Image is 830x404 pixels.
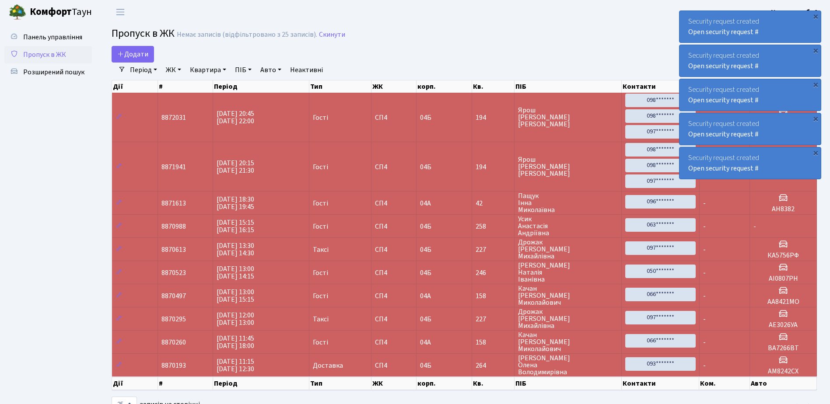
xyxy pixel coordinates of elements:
a: Open security request # [688,95,759,105]
h5: АМ8242СХ [753,367,813,376]
span: Гості [313,114,328,121]
span: [DATE] 15:15 [DATE] 16:15 [217,218,254,235]
span: 246 [476,269,511,276]
th: Тип [309,377,371,390]
span: Доставка [313,362,343,369]
th: корп. [417,80,472,93]
span: 8871613 [161,199,186,208]
span: - [703,314,706,324]
span: 8870295 [161,314,186,324]
span: 158 [476,339,511,346]
span: 258 [476,223,511,230]
th: ЖК [371,80,417,93]
span: [DATE] 20:15 [DATE] 21:30 [217,158,254,175]
span: - [703,338,706,347]
span: - [703,361,706,370]
div: × [811,46,820,55]
th: ПІБ [515,80,622,93]
th: ПІБ [515,377,622,390]
a: Open security request # [688,27,759,37]
span: 8872031 [161,113,186,122]
span: СП4 [375,269,413,276]
th: Контакти [622,377,699,390]
span: 04Б [420,162,431,172]
span: Качан [PERSON_NAME] Миколайович [518,285,618,306]
a: Пропуск в ЖК [4,46,92,63]
h5: АЕ3026УА [753,321,813,329]
th: Тип [309,80,371,93]
a: Скинути [319,31,345,39]
span: Гості [313,269,328,276]
span: 8870613 [161,245,186,254]
div: Security request created [679,79,821,111]
th: Дії [112,80,158,93]
th: Кв. [472,80,515,93]
span: Гості [313,293,328,300]
a: Open security request # [688,61,759,71]
span: Дрожак [PERSON_NAME] Михайлівна [518,239,618,260]
span: Пащук Інна Миколаївна [518,192,618,213]
a: Консьєрж б. 4. [771,7,819,17]
span: [DATE] 13:30 [DATE] 14:30 [217,241,254,258]
button: Переключити навігацію [109,5,131,19]
a: Open security request # [688,129,759,139]
a: Квартира [186,63,230,77]
div: Security request created [679,113,821,145]
th: корп. [417,377,472,390]
span: - [703,245,706,254]
span: 8870193 [161,361,186,370]
span: 227 [476,316,511,323]
span: 04Б [420,268,431,278]
span: [DATE] 11:15 [DATE] 12:30 [217,357,254,374]
span: [DATE] 12:00 [DATE] 13:00 [217,310,254,327]
span: Качан [PERSON_NAME] Миколайович [518,331,618,352]
span: Ярош [PERSON_NAME] [PERSON_NAME] [518,156,618,177]
a: ЖК [162,63,185,77]
span: 8871941 [161,162,186,172]
span: 04Б [420,314,431,324]
span: Гості [313,164,328,171]
span: - [703,291,706,301]
a: Розширений пошук [4,63,92,81]
th: Період [213,377,309,390]
div: Security request created [679,147,821,179]
span: СП4 [375,114,413,121]
span: СП4 [375,200,413,207]
span: [DATE] 11:45 [DATE] 18:00 [217,334,254,351]
span: - [753,222,756,231]
span: - [703,199,706,208]
span: 04Б [420,222,431,231]
span: 04А [420,291,431,301]
span: 264 [476,362,511,369]
span: Пропуск в ЖК [23,50,66,59]
a: ПІБ [231,63,255,77]
th: # [158,80,213,93]
span: 158 [476,293,511,300]
span: Додати [117,49,148,59]
span: Таксі [313,316,329,323]
th: Кв. [472,377,515,390]
span: 8870523 [161,268,186,278]
span: 8870497 [161,291,186,301]
th: # [158,377,213,390]
span: Пропуск в ЖК [112,26,175,41]
span: 194 [476,114,511,121]
div: × [811,80,820,89]
span: 227 [476,246,511,253]
span: 04А [420,199,431,208]
h5: АІ0807РН [753,275,813,283]
span: Ярош [PERSON_NAME] [PERSON_NAME] [518,107,618,128]
img: logo.png [9,3,26,21]
span: СП4 [375,293,413,300]
span: - [703,222,706,231]
span: 194 [476,164,511,171]
span: [DATE] 13:00 [DATE] 15:15 [217,287,254,304]
span: Усик Анастасія Андріївна [518,216,618,237]
th: Контакти [622,80,699,93]
span: 8870988 [161,222,186,231]
span: Дрожак [PERSON_NAME] Михайлівна [518,308,618,329]
span: 42 [476,200,511,207]
h5: АН8382 [753,205,813,213]
span: [DATE] 20:45 [DATE] 22:00 [217,109,254,126]
h5: ВА7266ВТ [753,344,813,352]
